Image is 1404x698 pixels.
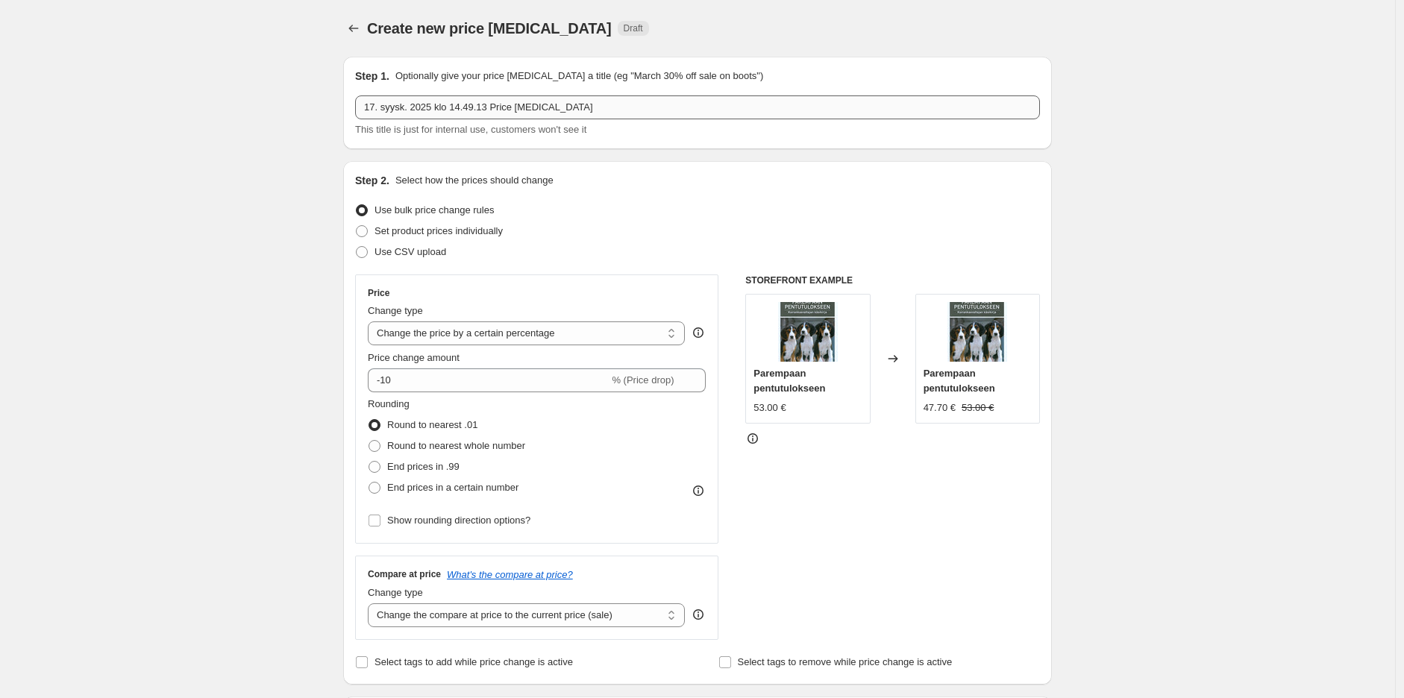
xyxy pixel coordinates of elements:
[395,69,763,84] p: Optionally give your price [MEDICAL_DATA] a title (eg "March 30% off sale on boots")
[691,607,706,622] div: help
[355,69,389,84] h2: Step 1.
[387,419,477,430] span: Round to nearest .01
[745,274,1040,286] h6: STOREFRONT EXAMPLE
[387,440,525,451] span: Round to nearest whole number
[691,325,706,340] div: help
[374,656,573,667] span: Select tags to add while price change is active
[374,225,503,236] span: Set product prices individually
[612,374,674,386] span: % (Price drop)
[753,368,825,394] span: Parempaan pentutulokseen
[368,368,609,392] input: -15
[368,568,441,580] h3: Compare at price
[355,173,389,188] h2: Step 2.
[368,352,460,363] span: Price change amount
[368,587,423,598] span: Change type
[368,287,389,299] h3: Price
[395,173,554,188] p: Select how the prices should change
[387,482,518,493] span: End prices in a certain number
[947,302,1007,362] img: 16854_kuva_80x.jpg
[343,18,364,39] button: Price change jobs
[447,569,573,580] button: What's the compare at price?
[374,246,446,257] span: Use CSV upload
[387,515,530,526] span: Show rounding direction options?
[778,302,838,362] img: 16854_kuva_80x.jpg
[924,368,995,394] span: Parempaan pentutulokseen
[624,22,643,34] span: Draft
[738,656,953,667] span: Select tags to remove while price change is active
[374,204,494,216] span: Use bulk price change rules
[368,398,410,409] span: Rounding
[753,400,786,415] div: 53.00 €
[962,400,994,415] strike: 53.00 €
[387,461,460,472] span: End prices in .99
[368,305,423,316] span: Change type
[355,95,1040,119] input: 30% off holiday sale
[367,20,612,37] span: Create new price [MEDICAL_DATA]
[355,124,586,135] span: This title is just for internal use, customers won't see it
[924,400,956,415] div: 47.70 €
